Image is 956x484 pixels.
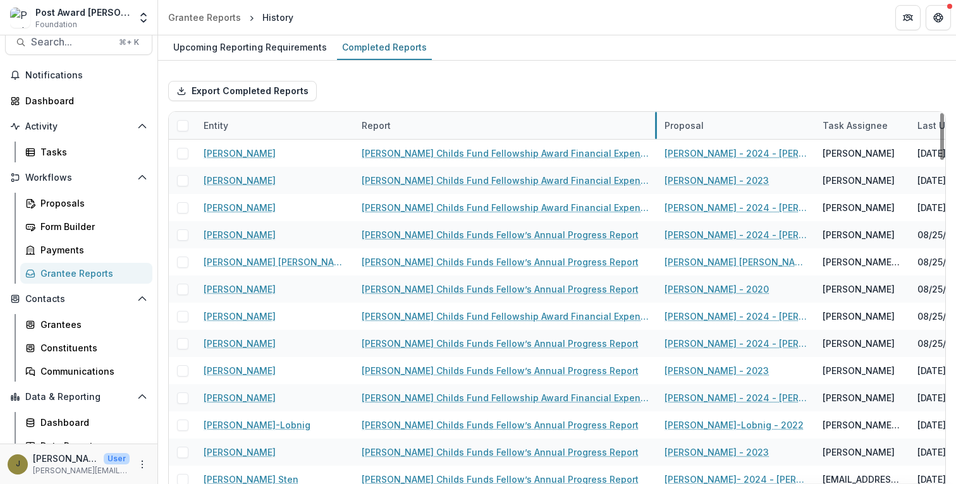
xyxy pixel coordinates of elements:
[362,174,649,187] a: [PERSON_NAME] Childs Fund Fellowship Award Financial Expenditure Report
[815,112,910,139] div: Task Assignee
[40,341,142,354] div: Constituents
[104,453,130,464] p: User
[823,201,895,214] div: [PERSON_NAME]
[204,391,276,404] a: [PERSON_NAME]
[135,5,152,30] button: Open entity switcher
[823,445,895,459] div: [PERSON_NAME]
[204,364,276,377] a: [PERSON_NAME]
[204,418,310,432] a: [PERSON_NAME]-Lobnig
[20,193,152,214] a: Proposals
[354,112,657,139] div: Report
[665,364,769,377] a: [PERSON_NAME] - 2023
[16,460,20,468] div: Jamie
[362,445,639,459] a: [PERSON_NAME] Childs Funds Fellow’s Annual Progress Report
[5,116,152,136] button: Open Activity
[196,112,354,139] div: Entity
[665,391,807,404] a: [PERSON_NAME] - 2024 - [PERSON_NAME] Childs Memorial Fund - Fellowship Application
[823,282,895,296] div: [PERSON_NAME]
[168,81,317,101] button: Export Completed Reports
[665,310,807,323] a: [PERSON_NAME] - 2024 - [PERSON_NAME] Childs Memorial Fund - Fellowship Application
[204,255,346,269] a: [PERSON_NAME] [PERSON_NAME]
[657,112,815,139] div: Proposal
[20,239,152,260] a: Payments
[20,337,152,358] a: Constituents
[823,255,902,269] div: [PERSON_NAME] [PERSON_NAME]
[262,11,293,24] div: History
[25,294,132,305] span: Contacts
[5,90,152,111] a: Dashboard
[20,216,152,237] a: Form Builder
[40,267,142,280] div: Grantee Reports
[20,361,152,382] a: Communications
[40,197,142,210] div: Proposals
[25,121,132,132] span: Activity
[40,318,142,331] div: Grantees
[362,418,639,432] a: [PERSON_NAME] Childs Funds Fellow’s Annual Progress Report
[5,65,152,85] button: Notifications
[665,337,807,350] a: [PERSON_NAME] - 2024 - [PERSON_NAME] Childs Memorial Fund - Fellowship Application
[204,337,276,350] a: [PERSON_NAME]
[25,172,132,183] span: Workflows
[815,119,895,132] div: Task Assignee
[362,228,639,241] a: [PERSON_NAME] Childs Funds Fellow’s Annual Progress Report
[362,310,649,323] a: [PERSON_NAME] Childs Fund Fellowship Award Financial Expenditure Report
[5,167,152,188] button: Open Workflows
[362,391,649,404] a: [PERSON_NAME] Childs Fund Fellowship Award Financial Expenditure Report
[204,445,276,459] a: [PERSON_NAME]
[25,70,147,81] span: Notifications
[823,337,895,350] div: [PERSON_NAME]
[917,445,946,459] div: [DATE]
[33,452,99,465] p: [PERSON_NAME]
[135,457,150,472] button: More
[10,8,30,28] img: Post Award Jane Coffin Childs Memorial Fund
[116,35,142,49] div: ⌘ + K
[20,435,152,456] a: Data Report
[40,145,142,159] div: Tasks
[665,147,807,160] a: [PERSON_NAME] - 2024 - [PERSON_NAME] Childs Memorial Fund - Fellowship Application
[823,364,895,377] div: [PERSON_NAME]
[20,314,152,335] a: Grantees
[31,36,111,48] span: Search...
[823,228,895,241] div: [PERSON_NAME]
[25,392,132,402] span: Data & Reporting
[362,147,649,160] a: [PERSON_NAME] Childs Fund Fellowship Award Financial Expenditure Report
[665,418,804,432] a: [PERSON_NAME]-Lobnig - 2022
[362,255,639,269] a: [PERSON_NAME] Childs Funds Fellow’s Annual Progress Report
[168,38,332,56] div: Upcoming Reporting Requirements
[823,174,895,187] div: [PERSON_NAME]
[337,35,432,60] a: Completed Reports
[665,174,769,187] a: [PERSON_NAME] - 2023
[40,220,142,233] div: Form Builder
[354,119,398,132] div: Report
[196,119,236,132] div: Entity
[5,289,152,309] button: Open Contacts
[5,30,152,55] button: Search...
[665,282,769,296] a: [PERSON_NAME] - 2020
[204,147,276,160] a: [PERSON_NAME]
[204,228,276,241] a: [PERSON_NAME]
[823,310,895,323] div: [PERSON_NAME]
[20,263,152,284] a: Grantee Reports
[917,391,946,404] div: [DATE]
[362,282,639,296] a: [PERSON_NAME] Childs Funds Fellow’s Annual Progress Report
[823,147,895,160] div: [PERSON_NAME]
[665,445,769,459] a: [PERSON_NAME] - 2023
[895,5,921,30] button: Partners
[665,201,807,214] a: [PERSON_NAME] - 2024 - [PERSON_NAME] Childs Memorial Fund - Fellowship Application
[35,6,130,19] div: Post Award [PERSON_NAME] Childs Memorial Fund
[168,35,332,60] a: Upcoming Reporting Requirements
[40,243,142,257] div: Payments
[823,418,902,432] div: [PERSON_NAME]-Lobnig
[204,310,276,323] a: [PERSON_NAME]
[917,418,946,432] div: [DATE]
[25,94,142,107] div: Dashboard
[40,416,142,429] div: Dashboard
[168,11,241,24] div: Grantee Reports
[657,119,711,132] div: Proposal
[917,174,946,187] div: [DATE]
[917,201,946,214] div: [DATE]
